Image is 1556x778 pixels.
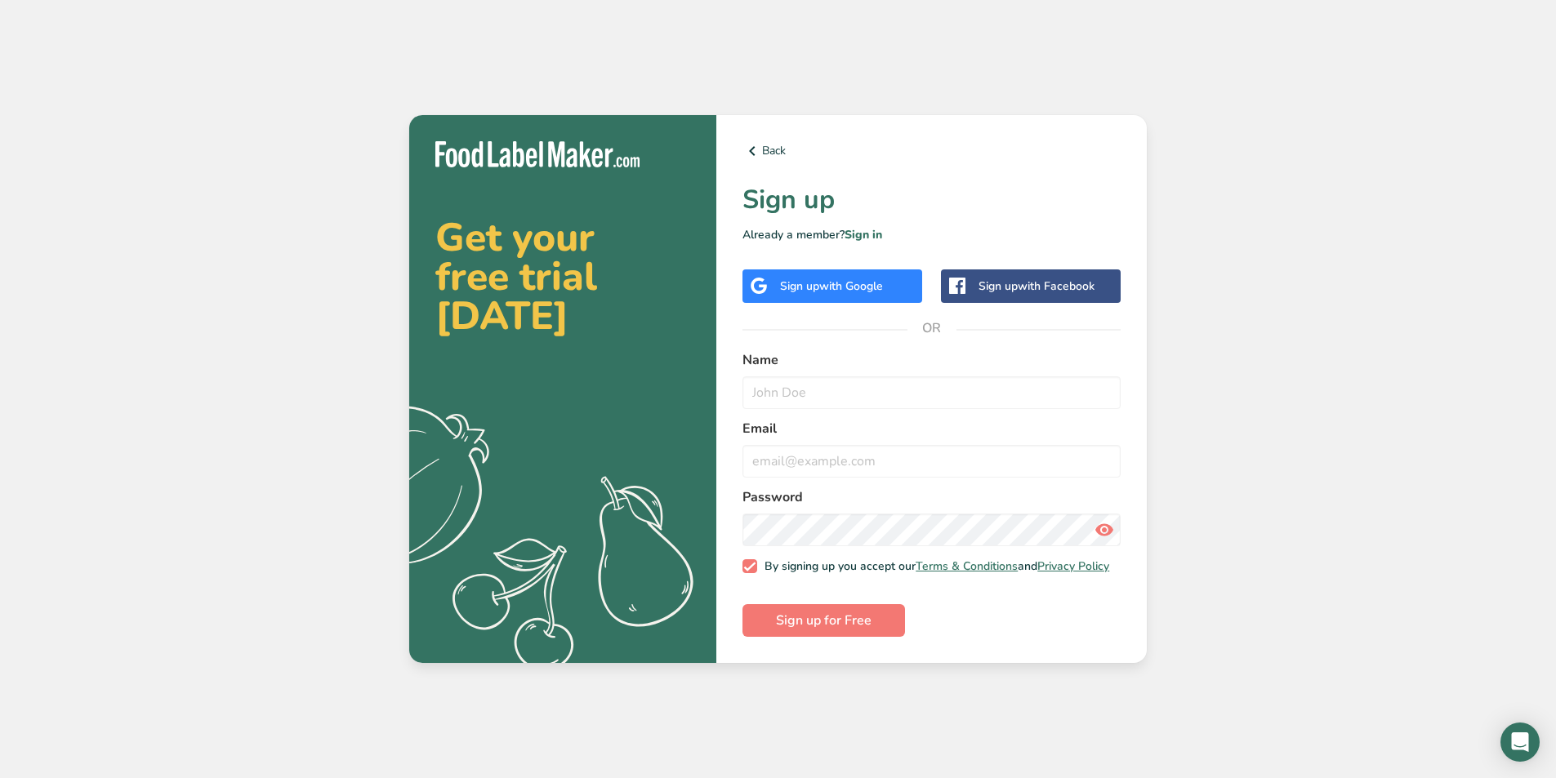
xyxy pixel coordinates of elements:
[776,611,872,630] span: Sign up for Free
[916,558,1018,574] a: Terms & Conditions
[742,141,1121,161] a: Back
[435,218,690,336] h2: Get your free trial [DATE]
[819,278,883,294] span: with Google
[742,226,1121,243] p: Already a member?
[742,487,1121,507] label: Password
[742,376,1121,409] input: John Doe
[742,445,1121,478] input: email@example.com
[845,227,882,242] a: Sign in
[742,350,1121,370] label: Name
[780,278,883,295] div: Sign up
[1037,558,1109,574] a: Privacy Policy
[757,559,1110,574] span: By signing up you accept our and
[435,141,640,168] img: Food Label Maker
[907,304,956,353] span: OR
[742,419,1121,438] label: Email
[1500,722,1540,762] div: Open Intercom Messenger
[1018,278,1095,294] span: with Facebook
[742,604,905,637] button: Sign up for Free
[742,180,1121,220] h1: Sign up
[979,278,1095,295] div: Sign up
